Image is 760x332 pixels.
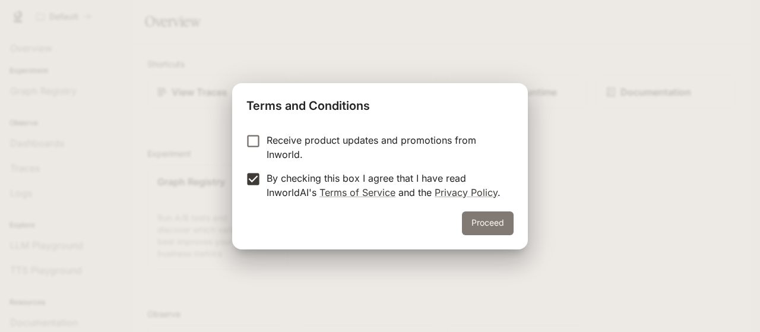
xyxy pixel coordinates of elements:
[319,186,395,198] a: Terms of Service
[267,171,504,200] p: By checking this box I agree that I have read InworldAI's and the .
[462,211,514,235] button: Proceed
[267,133,504,162] p: Receive product updates and promotions from Inworld.
[435,186,498,198] a: Privacy Policy
[232,83,528,124] h2: Terms and Conditions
